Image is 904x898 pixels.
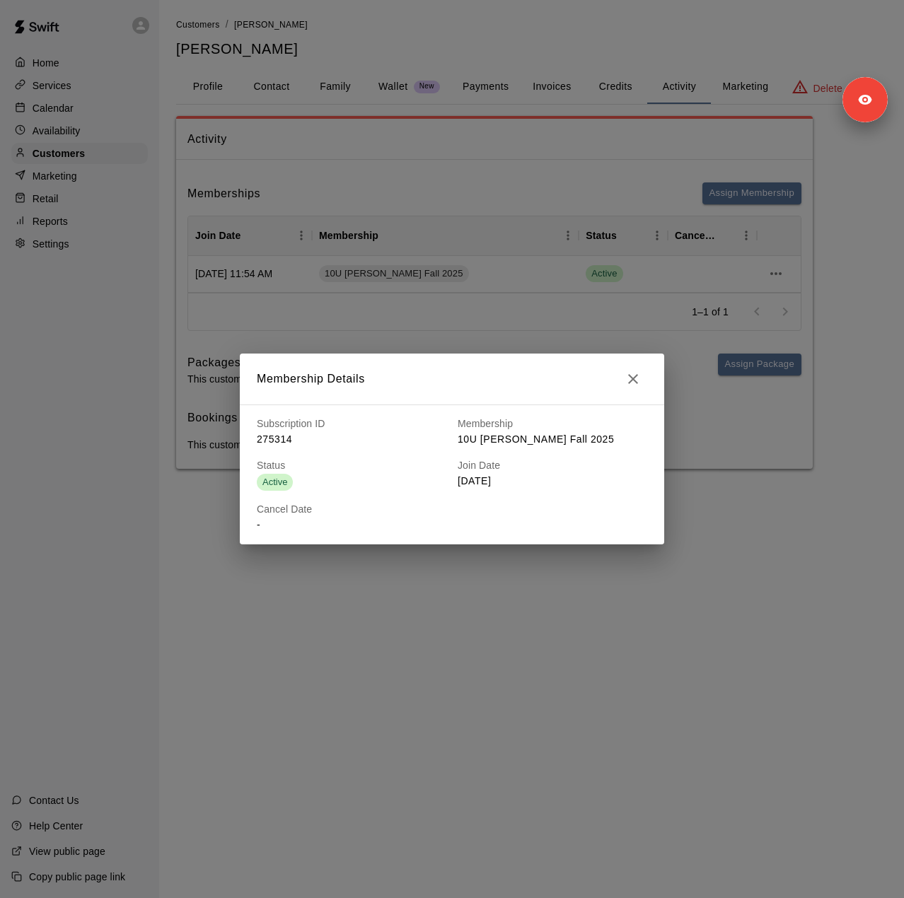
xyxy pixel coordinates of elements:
[458,458,647,474] h6: Join Date
[458,432,647,447] p: 10U [PERSON_NAME] Fall 2025
[257,416,446,432] h6: Subscription ID
[257,432,446,447] p: 275314
[257,370,365,388] h6: Membership Details
[257,458,446,474] h6: Status
[458,474,647,489] p: [DATE]
[257,502,446,518] h6: Cancel Date
[257,477,293,487] span: Active
[257,518,446,532] p: -
[458,416,647,432] h6: Membership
